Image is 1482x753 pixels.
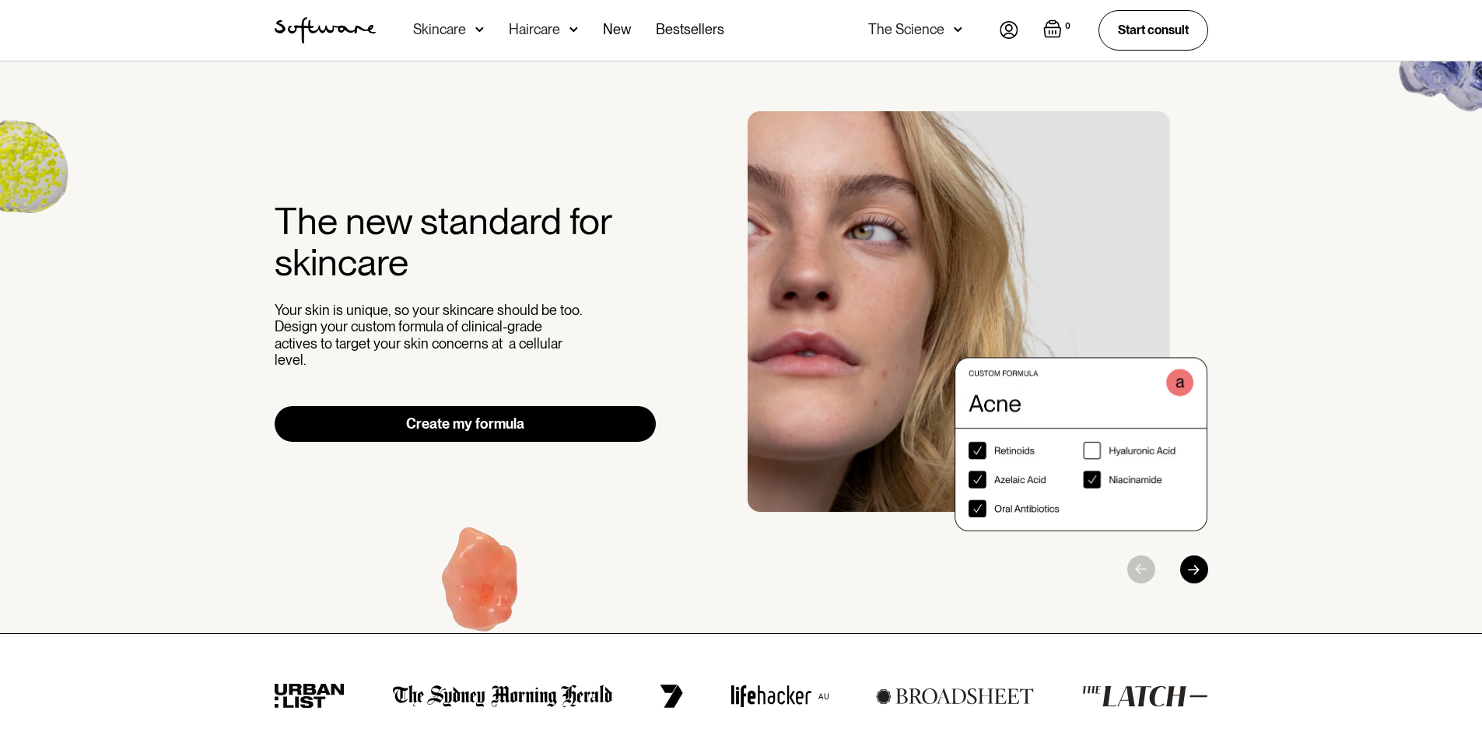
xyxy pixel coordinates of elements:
[1081,685,1207,707] img: the latch logo
[275,201,657,283] h2: The new standard for skincare
[1098,10,1208,50] a: Start consult
[509,22,560,37] div: Haircare
[275,406,657,442] a: Create my formula
[413,22,466,37] div: Skincare
[275,302,586,369] p: Your skin is unique, so your skincare should be too. Design your custom formula of clinical-grade...
[748,111,1208,531] div: 1 / 3
[475,22,484,37] img: arrow down
[730,685,829,708] img: lifehacker logo
[393,685,613,708] img: the Sydney morning herald logo
[1180,555,1208,583] div: Next slide
[954,22,962,37] img: arrow down
[275,684,345,709] img: urban list logo
[876,688,1034,705] img: broadsheet logo
[1043,19,1074,41] a: Open cart
[569,22,578,37] img: arrow down
[275,17,376,44] a: home
[868,22,944,37] div: The Science
[385,495,579,685] img: Hydroquinone (skin lightening agent)
[1062,19,1074,33] div: 0
[275,17,376,44] img: Software Logo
